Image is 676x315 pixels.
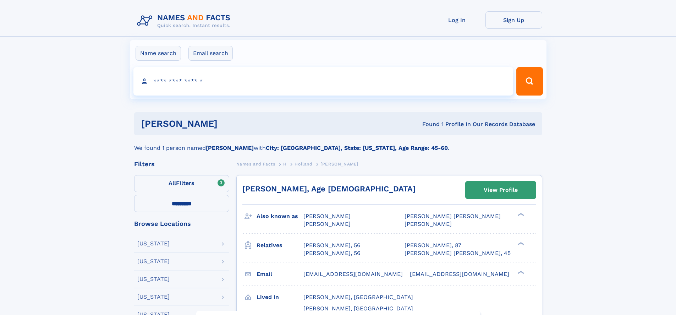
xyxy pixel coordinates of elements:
[320,120,535,128] div: Found 1 Profile In Our Records Database
[295,162,312,167] span: Holland
[295,159,312,168] a: Holland
[303,241,361,249] a: [PERSON_NAME], 56
[405,249,511,257] a: [PERSON_NAME] [PERSON_NAME], 45
[188,46,233,61] label: Email search
[236,159,275,168] a: Names and Facts
[303,213,351,219] span: [PERSON_NAME]
[257,291,303,303] h3: Lived in
[405,241,461,249] a: [PERSON_NAME], 87
[405,213,501,219] span: [PERSON_NAME] [PERSON_NAME]
[133,67,513,96] input: search input
[516,67,543,96] button: Search Button
[466,181,536,199] a: View Profile
[206,145,254,151] b: [PERSON_NAME]
[257,210,303,222] h3: Also known as
[303,305,413,312] span: [PERSON_NAME], [GEOGRAPHIC_DATA]
[484,182,518,198] div: View Profile
[429,11,485,29] a: Log In
[137,259,170,264] div: [US_STATE]
[405,221,452,227] span: [PERSON_NAME]
[257,239,303,251] h3: Relatives
[257,268,303,280] h3: Email
[134,11,236,31] img: Logo Names and Facts
[303,221,351,227] span: [PERSON_NAME]
[134,221,229,227] div: Browse Locations
[136,46,181,61] label: Name search
[134,161,229,167] div: Filters
[137,294,170,300] div: [US_STATE]
[283,162,287,167] span: H
[303,294,413,300] span: [PERSON_NAME], [GEOGRAPHIC_DATA]
[410,271,509,277] span: [EMAIL_ADDRESS][DOMAIN_NAME]
[137,276,170,282] div: [US_STATE]
[516,212,524,217] div: ❯
[141,119,320,128] h1: [PERSON_NAME]
[134,175,229,192] label: Filters
[242,184,416,193] a: [PERSON_NAME], Age [DEMOGRAPHIC_DATA]
[303,271,403,277] span: [EMAIL_ADDRESS][DOMAIN_NAME]
[516,241,524,246] div: ❯
[137,241,170,246] div: [US_STATE]
[320,162,358,167] span: [PERSON_NAME]
[485,11,542,29] a: Sign Up
[266,145,448,151] b: City: [GEOGRAPHIC_DATA], State: [US_STATE], Age Range: 45-60
[169,180,176,186] span: All
[134,135,542,152] div: We found 1 person named with .
[303,249,361,257] a: [PERSON_NAME], 56
[516,270,524,275] div: ❯
[283,159,287,168] a: H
